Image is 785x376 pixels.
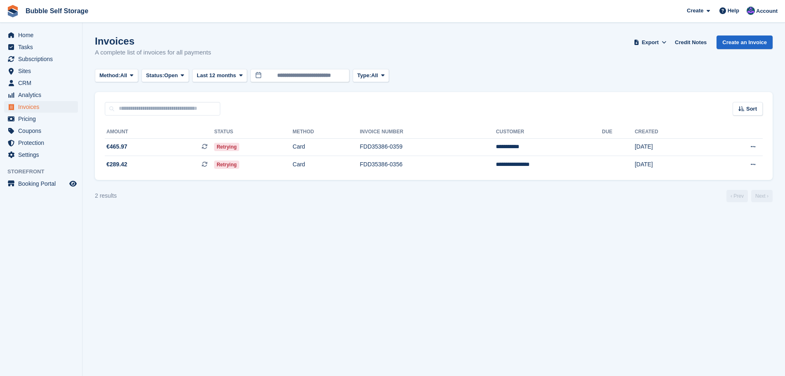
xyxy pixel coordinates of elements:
[18,89,68,101] span: Analytics
[18,178,68,189] span: Booking Portal
[4,125,78,137] a: menu
[95,48,211,57] p: A complete list of invoices for all payments
[746,105,757,113] span: Sort
[4,77,78,89] a: menu
[18,113,68,125] span: Pricing
[292,138,360,156] td: Card
[7,168,82,176] span: Storefront
[4,41,78,53] a: menu
[4,178,78,189] a: menu
[18,137,68,149] span: Protection
[360,156,496,173] td: FDD35386-0356
[120,71,127,80] span: All
[496,125,602,139] th: Customer
[4,137,78,149] a: menu
[725,190,774,202] nav: Page
[95,35,211,47] h1: Invoices
[18,65,68,77] span: Sites
[602,125,634,139] th: Due
[18,101,68,113] span: Invoices
[22,4,92,18] a: Bubble Self Storage
[4,101,78,113] a: menu
[99,71,120,80] span: Method:
[635,156,709,173] td: [DATE]
[726,190,748,202] a: Previous
[197,71,236,80] span: Last 12 months
[360,138,496,156] td: FDD35386-0359
[756,7,778,15] span: Account
[18,77,68,89] span: CRM
[4,113,78,125] a: menu
[106,160,127,169] span: €289.42
[106,142,127,151] span: €465.97
[18,149,68,161] span: Settings
[717,35,773,49] a: Create an Invoice
[95,192,117,200] div: 2 results
[18,41,68,53] span: Tasks
[292,125,360,139] th: Method
[214,161,239,169] span: Retrying
[4,89,78,101] a: menu
[68,179,78,189] a: Preview store
[18,125,68,137] span: Coupons
[632,35,668,49] button: Export
[728,7,739,15] span: Help
[146,71,164,80] span: Status:
[353,69,389,83] button: Type: All
[4,149,78,161] a: menu
[635,138,709,156] td: [DATE]
[635,125,709,139] th: Created
[192,69,247,83] button: Last 12 months
[141,69,189,83] button: Status: Open
[7,5,19,17] img: stora-icon-8386f47178a22dfd0bd8f6a31ec36ba5ce8667c1dd55bd0f319d3a0aa187defe.svg
[751,190,773,202] a: Next
[687,7,703,15] span: Create
[214,125,292,139] th: Status
[164,71,178,80] span: Open
[357,71,371,80] span: Type:
[18,53,68,65] span: Subscriptions
[642,38,659,47] span: Export
[105,125,214,139] th: Amount
[95,69,138,83] button: Method: All
[360,125,496,139] th: Invoice Number
[672,35,710,49] a: Credit Notes
[747,7,755,15] img: Stuart Jackson
[214,143,239,151] span: Retrying
[371,71,378,80] span: All
[18,29,68,41] span: Home
[4,53,78,65] a: menu
[4,65,78,77] a: menu
[292,156,360,173] td: Card
[4,29,78,41] a: menu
